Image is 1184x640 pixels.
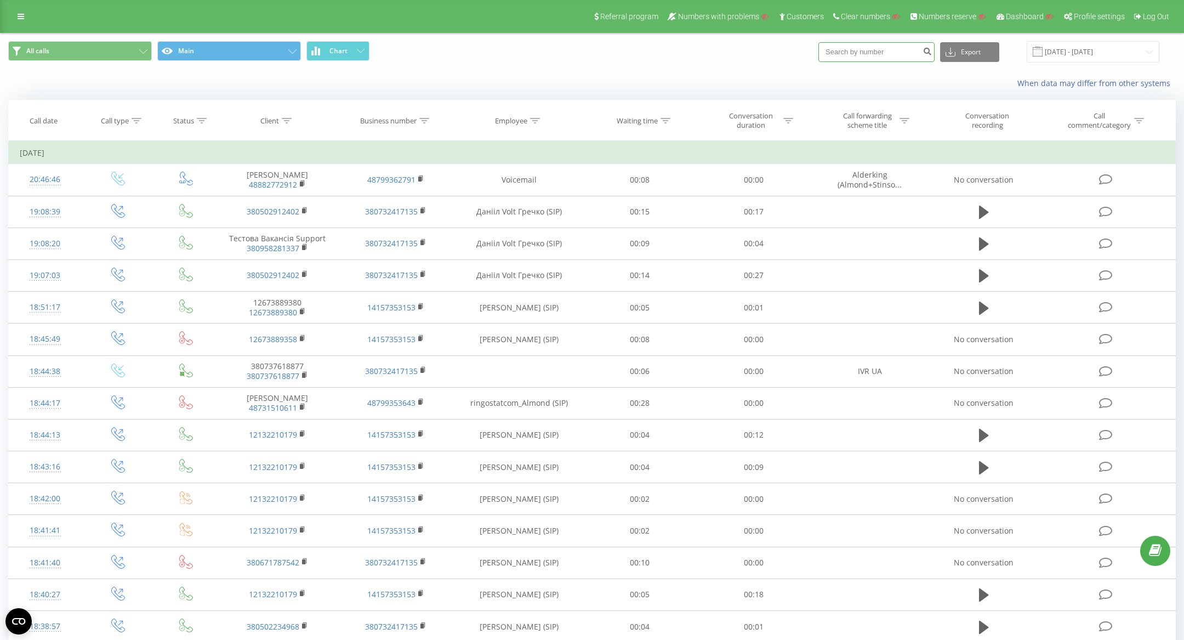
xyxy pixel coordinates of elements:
[838,111,897,130] div: Call forwarding scheme title
[1006,12,1044,21] span: Dashboard
[30,116,58,126] div: Call date
[20,233,71,254] div: 19:08:20
[583,483,697,515] td: 00:02
[697,451,811,483] td: 00:09
[8,41,152,61] button: All calls
[455,196,583,228] td: Данііл Volt Гречко (SIP)
[697,483,811,515] td: 00:00
[583,292,697,324] td: 00:05
[367,525,415,536] a: 14157353153
[818,42,935,62] input: Search by number
[583,355,697,387] td: 00:06
[249,307,297,318] a: 12673889380
[249,334,297,344] a: 12673889358
[697,228,811,259] td: 00:04
[365,621,418,632] a: 380732417135
[954,334,1014,344] span: No conversation
[678,12,759,21] span: Numbers with problems
[583,196,697,228] td: 00:15
[455,387,583,419] td: ringostatcom_Almond (SIP)
[249,179,297,190] a: 48882772912
[954,174,1014,185] span: No conversation
[697,196,811,228] td: 00:17
[20,201,71,223] div: 19:08:39
[5,608,32,635] button: Open CMP widget
[247,557,299,568] a: 380671787542
[260,116,279,126] div: Client
[455,292,583,324] td: [PERSON_NAME] (SIP)
[20,616,71,637] div: 18:38:57
[697,164,811,196] td: 00:00
[455,451,583,483] td: [PERSON_NAME] (SIP)
[20,584,71,605] div: 18:40:27
[367,462,415,472] a: 14157353153
[249,462,297,472] a: 12132210179
[617,116,658,126] div: Waiting time
[954,557,1014,568] span: No conversation
[455,515,583,547] td: [PERSON_NAME] (SIP)
[20,169,71,190] div: 20:46:46
[722,111,781,130] div: Conversation duration
[919,12,976,21] span: Numbers reserve
[954,494,1014,504] span: No conversation
[247,270,299,280] a: 380502912402
[157,41,301,61] button: Main
[495,116,527,126] div: Employee
[365,238,418,248] a: 380732417135
[697,355,811,387] td: 00:00
[218,292,337,324] td: 12673889380
[583,451,697,483] td: 00:04
[583,547,697,579] td: 00:10
[697,292,811,324] td: 00:01
[697,515,811,547] td: 00:00
[600,12,658,21] span: Referral program
[841,12,890,21] span: Clear numbers
[247,371,299,381] a: 380737618877
[940,42,999,62] button: Export
[583,387,697,419] td: 00:28
[249,525,297,536] a: 12132210179
[218,164,337,196] td: [PERSON_NAME]
[1143,12,1169,21] span: Log Out
[583,324,697,355] td: 00:08
[247,243,299,253] a: 380958281337
[583,515,697,547] td: 00:02
[249,589,297,599] a: 12132210179
[20,456,71,478] div: 18:43:16
[455,259,583,291] td: Данііл Volt Гречко (SIP)
[20,424,71,446] div: 18:44:13
[329,47,348,55] span: Chart
[455,324,583,355] td: [PERSON_NAME] (SIP)
[249,429,297,440] a: 12132210179
[455,228,583,259] td: Данііл Volt Гречко (SIP)
[697,547,811,579] td: 00:00
[954,366,1014,376] span: No conversation
[838,169,902,190] span: Alderking (Almond+Stinso...
[20,488,71,509] div: 18:42:00
[811,355,929,387] td: IVR UA
[583,259,697,291] td: 00:14
[367,302,415,313] a: 14157353153
[249,494,297,504] a: 12132210179
[697,419,811,451] td: 00:12
[306,41,369,61] button: Chart
[787,12,824,21] span: Customers
[367,174,415,185] a: 48799362791
[20,265,71,286] div: 19:07:03
[9,142,1176,164] td: [DATE]
[365,557,418,568] a: 380732417135
[583,164,697,196] td: 00:08
[954,398,1014,408] span: No conversation
[20,329,71,350] div: 18:45:49
[367,429,415,440] a: 14157353153
[697,259,811,291] td: 00:27
[365,206,418,217] a: 380732417135
[455,419,583,451] td: [PERSON_NAME] (SIP)
[455,164,583,196] td: Voicemail
[247,621,299,632] a: 380502234968
[455,547,583,579] td: [PERSON_NAME] (SIP)
[247,206,299,217] a: 380502912402
[455,483,583,515] td: [PERSON_NAME] (SIP)
[20,552,71,574] div: 18:41:40
[367,398,415,408] a: 48799353643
